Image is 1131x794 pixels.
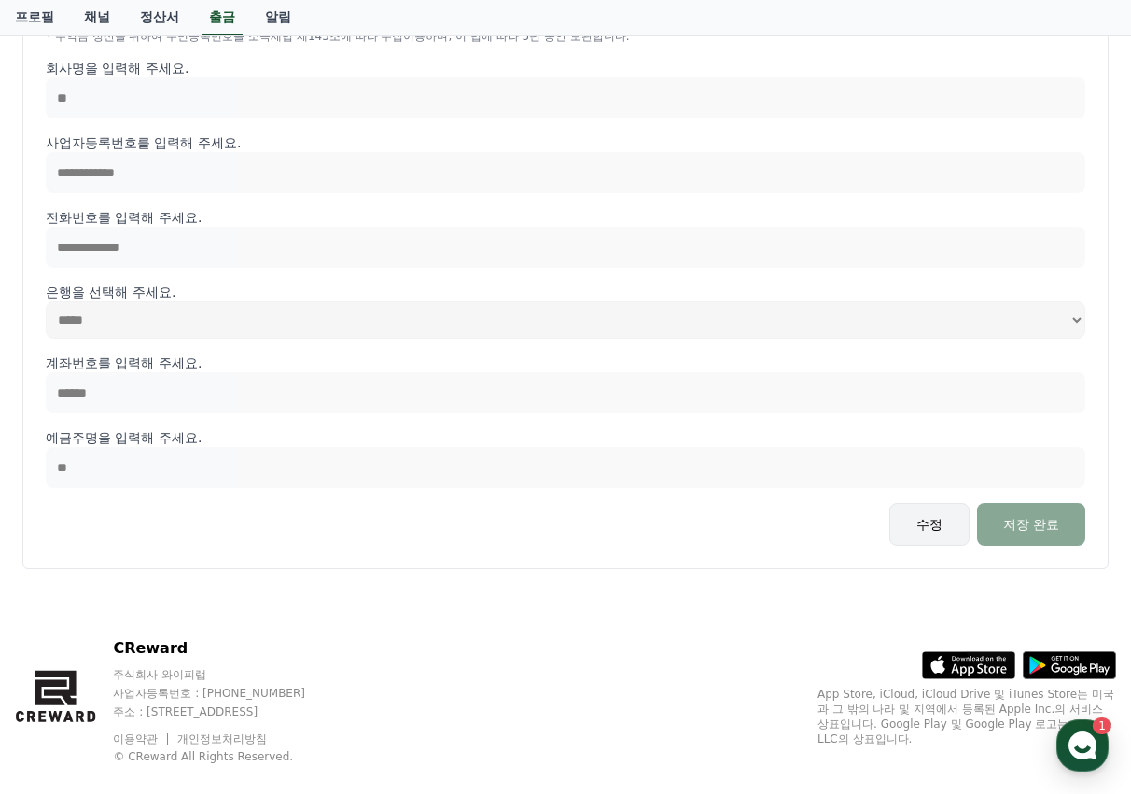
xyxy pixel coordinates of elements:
p: © CReward All Rights Reserved. [113,749,341,764]
a: 이용약관 [113,732,172,745]
p: 전화번호를 입력해 주세요. [46,208,1085,227]
span: 설정 [288,620,311,634]
p: 회사명을 입력해 주세요. [46,59,1085,77]
span: 1 [189,591,196,606]
span: 홈 [59,620,70,634]
p: 은행을 선택해 주세요. [46,283,1085,301]
p: CReward [113,637,341,660]
a: 설정 [241,592,358,638]
p: App Store, iCloud, iCloud Drive 및 iTunes Store는 미국과 그 밖의 나라 및 지역에서 등록된 Apple Inc.의 서비스 상표입니다. Goo... [817,687,1116,746]
a: 홈 [6,592,123,638]
p: 사업자등록번호를 입력해 주세요. [46,133,1085,152]
a: 개인정보처리방침 [177,732,267,745]
p: 예금주명을 입력해 주세요. [46,428,1085,447]
a: 1대화 [123,592,241,638]
button: 저장 완료 [977,503,1085,546]
p: 주식회사 와이피랩 [113,667,341,682]
p: 계좌번호를 입력해 주세요. [46,354,1085,372]
p: 사업자등록번호 : [PHONE_NUMBER] [113,686,341,701]
button: 수정 [889,503,970,546]
span: 대화 [171,620,193,635]
p: * 수익금 정산을 위하여 주민등록번호를 소득세법 제145조에 따라 수집이용하며, 이 법에 따라 5년 동안 보관합니다. [46,29,1085,44]
p: 주소 : [STREET_ADDRESS] [113,704,341,719]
